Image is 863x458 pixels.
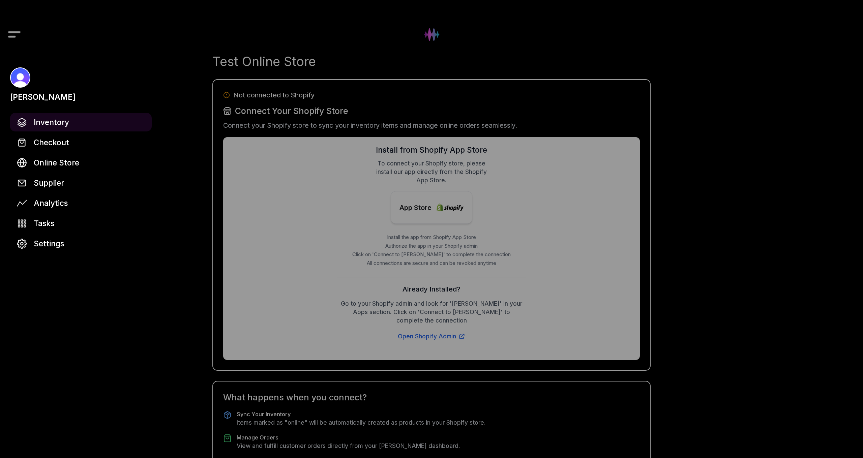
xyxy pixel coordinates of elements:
img: Calender [17,218,27,228]
a: Supplier [10,174,152,192]
img: Settings [17,239,27,249]
a: Inventory [10,113,152,131]
span: Online Store [34,157,79,169]
span: Analytics [34,197,68,209]
button: Checkout [10,133,152,152]
a: Settings [10,234,152,253]
div: [PERSON_NAME] [10,91,76,103]
img: Analytics [17,198,27,208]
span: Settings [34,238,64,249]
span: Tasks [34,217,54,229]
a: Analytics [10,194,152,212]
a: Tasks [10,214,152,233]
img: Inventory [17,117,27,127]
img: NItzan נינה [10,67,30,88]
span: Inventory [34,116,69,128]
span: Supplier [34,177,64,189]
img: Checkout [17,138,27,148]
img: Consignment [17,178,27,188]
span: Checkout [34,136,69,148]
a: Online Store [10,153,152,172]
